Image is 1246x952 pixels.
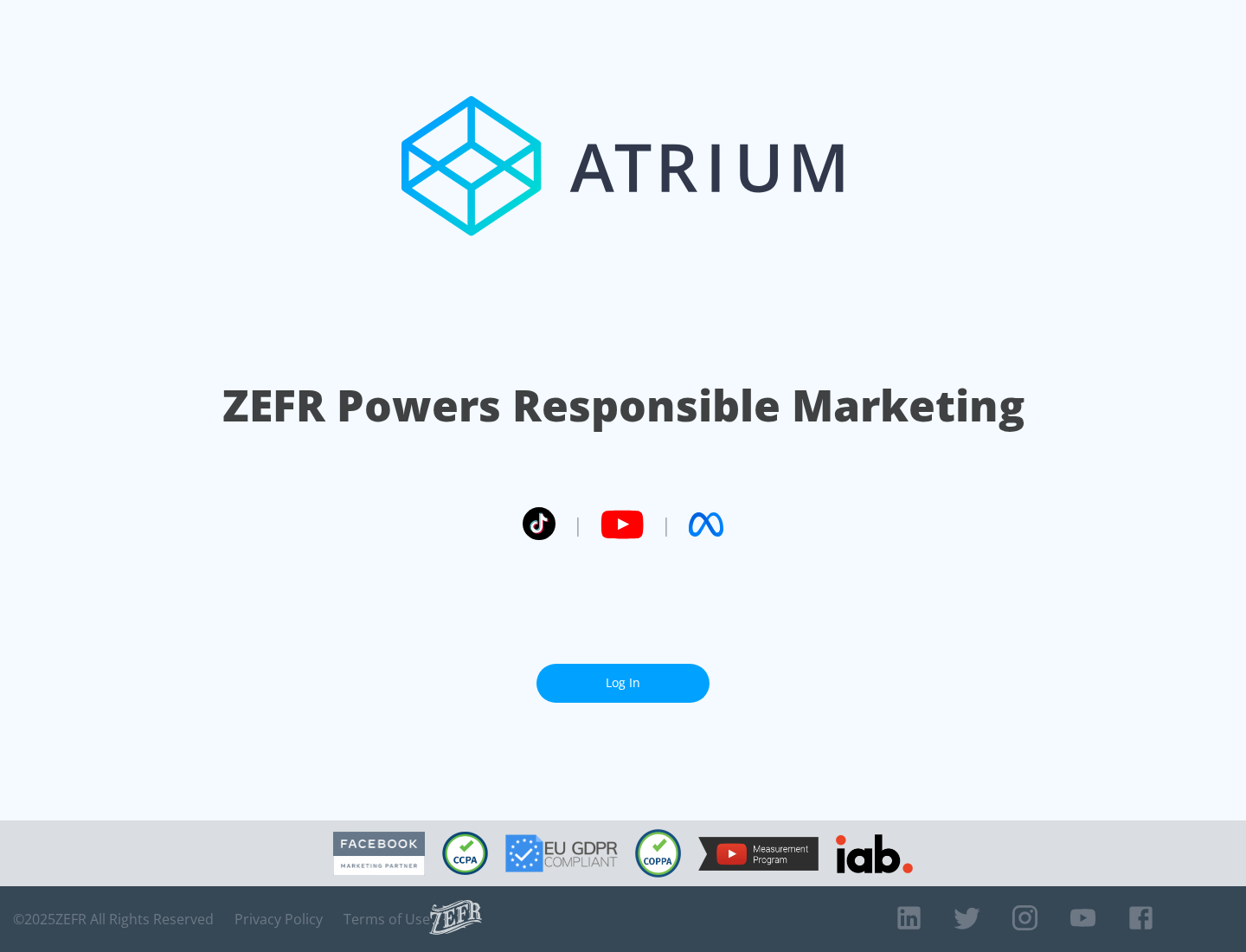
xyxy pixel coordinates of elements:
img: IAB [836,834,913,873]
img: YouTube Measurement Program [698,837,819,871]
a: Privacy Policy [234,910,323,928]
img: Facebook Marketing Partner [333,832,425,876]
a: Log In [536,664,710,703]
img: GDPR Compliant [505,834,618,872]
span: | [573,511,583,537]
img: CCPA Compliant [442,832,488,875]
span: © 2025 ZEFR All Rights Reserved [13,910,214,928]
h1: ZEFR Powers Responsible Marketing [222,376,1024,435]
span: | [661,511,671,537]
img: COPPA Compliant [635,829,681,878]
a: Terms of Use [344,910,430,928]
